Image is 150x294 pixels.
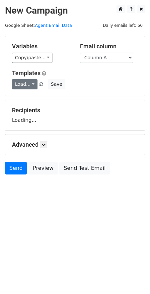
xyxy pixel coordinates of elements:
div: Loading... [12,107,138,124]
button: Save [48,79,65,89]
a: Preview [29,162,58,174]
h2: New Campaign [5,5,145,16]
h5: Email column [80,43,138,50]
h5: Recipients [12,107,138,114]
a: Load... [12,79,37,89]
a: Daily emails left: 50 [101,23,145,28]
a: Send Test Email [59,162,110,174]
span: Daily emails left: 50 [101,22,145,29]
a: Agent Email Data [35,23,72,28]
a: Send [5,162,27,174]
h5: Advanced [12,141,138,148]
h5: Variables [12,43,70,50]
small: Google Sheet: [5,23,72,28]
a: Copy/paste... [12,53,52,63]
a: Templates [12,70,40,76]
